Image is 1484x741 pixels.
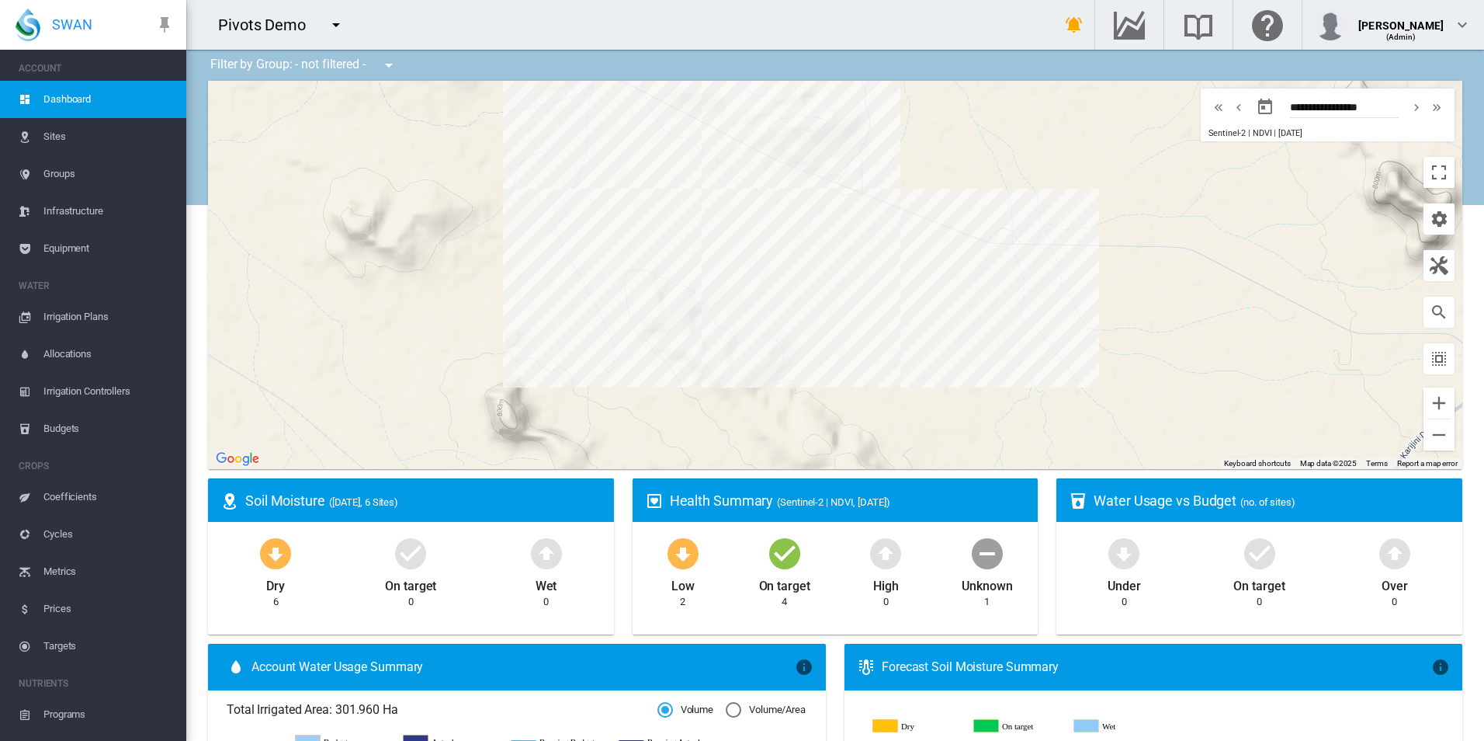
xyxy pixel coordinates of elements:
span: Groups [43,155,174,193]
md-icon: Search the knowledge base [1180,16,1217,34]
span: Map data ©2025 [1300,459,1357,468]
div: Over [1382,572,1408,595]
span: NUTRIENTS [19,671,174,696]
div: 0 [1257,595,1262,609]
md-icon: icon-select-all [1430,350,1448,368]
div: Soil Moisture [245,491,602,510]
button: icon-bell-ring [1059,9,1090,40]
span: Total Irrigated Area: 301.960 Ha [227,701,657,718]
md-icon: icon-minus-circle [969,534,1006,572]
span: ACCOUNT [19,56,174,81]
a: Open this area in Google Maps (opens a new window) [212,449,263,469]
button: Keyboard shortcuts [1224,458,1291,469]
md-icon: icon-magnify [1430,303,1448,322]
div: 6 [273,595,279,609]
span: Programs [43,696,174,733]
md-icon: icon-checkbox-marked-circle [1241,534,1278,572]
button: icon-magnify [1423,297,1455,328]
md-icon: icon-information [795,658,813,677]
div: Forecast Soil Moisture Summary [882,659,1431,676]
span: (Sentinel-2 | NDVI, [DATE]) [777,496,889,508]
md-icon: Go to the Data Hub [1111,16,1148,34]
div: On target [759,572,810,595]
md-radio-button: Volume/Area [726,703,806,718]
md-icon: icon-map-marker-radius [220,492,239,510]
md-icon: icon-water [227,658,245,677]
div: Wet [536,572,557,595]
div: 2 [680,595,685,609]
span: ([DATE], 6 Sites) [329,496,398,508]
button: md-calendar [1250,92,1281,123]
span: Budgets [43,410,174,447]
span: (Admin) [1386,33,1416,41]
span: Targets [43,628,174,665]
div: Unknown [962,572,1012,595]
md-icon: icon-chevron-down [1453,16,1472,34]
md-icon: icon-bell-ring [1065,16,1084,34]
div: 4 [782,595,787,609]
md-icon: icon-chevron-double-left [1210,98,1227,117]
md-icon: icon-thermometer-lines [857,658,875,677]
div: High [873,572,899,595]
md-icon: icon-cup-water [1069,492,1087,510]
div: Water Usage vs Budget [1094,491,1450,510]
md-icon: icon-pin [155,16,174,34]
button: icon-chevron-right [1406,98,1427,117]
span: CROPS [19,454,174,478]
md-radio-button: Volume [657,703,713,718]
g: On target [974,719,1063,733]
button: icon-menu-down [373,50,404,81]
div: On target [1233,572,1285,595]
div: 1 [984,595,990,609]
div: Pivots Demo [218,14,320,36]
span: Metrics [43,553,174,590]
span: Infrastructure [43,193,174,230]
span: | [DATE] [1274,128,1302,138]
span: Cycles [43,516,174,553]
span: Dashboard [43,81,174,118]
md-icon: icon-checkbox-marked-circle [392,534,429,572]
span: (no. of sites) [1240,496,1295,508]
md-icon: icon-arrow-down-bold-circle [664,534,702,572]
md-icon: icon-information [1431,658,1450,677]
md-icon: icon-arrow-up-bold-circle [528,534,565,572]
g: Wet [1074,719,1163,733]
img: SWAN-Landscape-Logo-Colour-drop.png [16,9,40,41]
span: Coefficients [43,478,174,516]
span: Irrigation Plans [43,298,174,336]
span: SWAN [52,15,92,34]
div: On target [385,572,436,595]
md-icon: icon-menu-down [327,16,345,34]
span: Sentinel-2 | NDVI [1208,128,1271,138]
md-icon: icon-arrow-down-bold-circle [1105,534,1142,572]
a: Terms [1366,459,1388,468]
div: [PERSON_NAME] [1358,12,1444,27]
md-icon: icon-arrow-up-bold-circle [1376,534,1413,572]
button: Zoom in [1423,388,1455,419]
div: 0 [1392,595,1397,609]
md-icon: icon-cog [1430,210,1448,228]
md-icon: icon-chevron-double-right [1428,98,1445,117]
md-icon: Click here for help [1249,16,1286,34]
button: icon-select-all [1423,343,1455,374]
div: 0 [883,595,889,609]
span: WATER [19,273,174,298]
div: 0 [543,595,549,609]
img: Google [212,449,263,469]
span: Prices [43,590,174,628]
md-icon: icon-chevron-left [1230,98,1247,117]
span: Account Water Usage Summary [251,659,795,676]
a: Report a map error [1397,459,1458,468]
button: icon-menu-down [321,9,352,40]
div: Filter by Group: - not filtered - [199,50,409,81]
button: Toggle fullscreen view [1423,157,1455,188]
button: icon-chevron-left [1229,98,1249,117]
md-icon: icon-arrow-down-bold-circle [257,534,294,572]
button: Zoom out [1423,419,1455,451]
g: Dry [873,719,962,733]
md-icon: icon-menu-down [380,56,398,75]
md-icon: icon-checkbox-marked-circle [766,534,803,572]
div: Under [1108,572,1141,595]
button: icon-chevron-double-left [1208,98,1229,117]
div: Health Summary [670,491,1026,510]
